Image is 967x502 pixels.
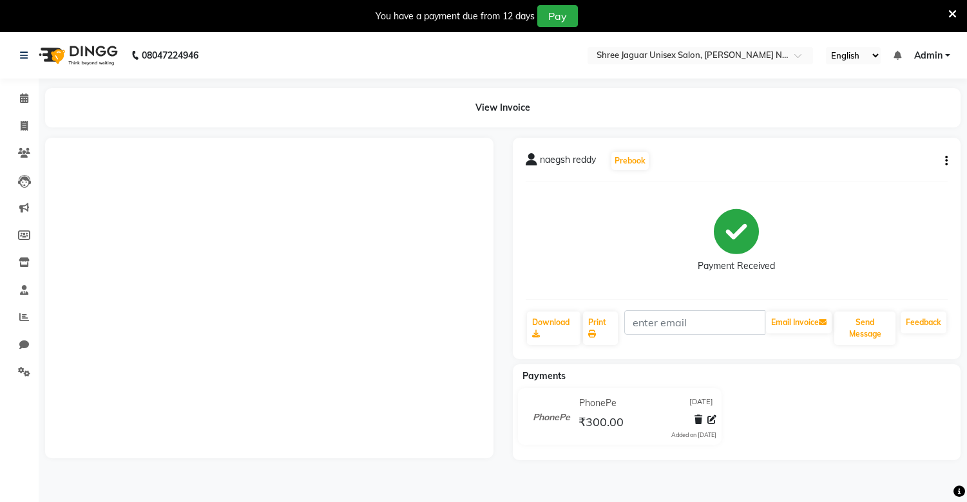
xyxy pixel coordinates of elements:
[579,396,617,410] span: PhonePe
[611,152,649,170] button: Prebook
[142,37,198,73] b: 08047224946
[540,153,596,171] span: naegsh reddy
[376,10,535,23] div: You have a payment due from 12 days
[583,311,618,345] a: Print
[624,310,765,335] input: enter email
[579,414,624,432] span: ₹300.00
[901,311,946,333] a: Feedback
[689,396,713,410] span: [DATE]
[33,37,121,73] img: logo
[698,259,775,273] div: Payment Received
[766,311,832,333] button: Email Invoice
[834,311,895,345] button: Send Message
[537,5,578,27] button: Pay
[45,88,961,127] div: View Invoice
[527,311,580,345] a: Download
[522,370,566,382] span: Payments
[914,49,943,62] span: Admin
[671,431,716,440] div: Added on [DATE]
